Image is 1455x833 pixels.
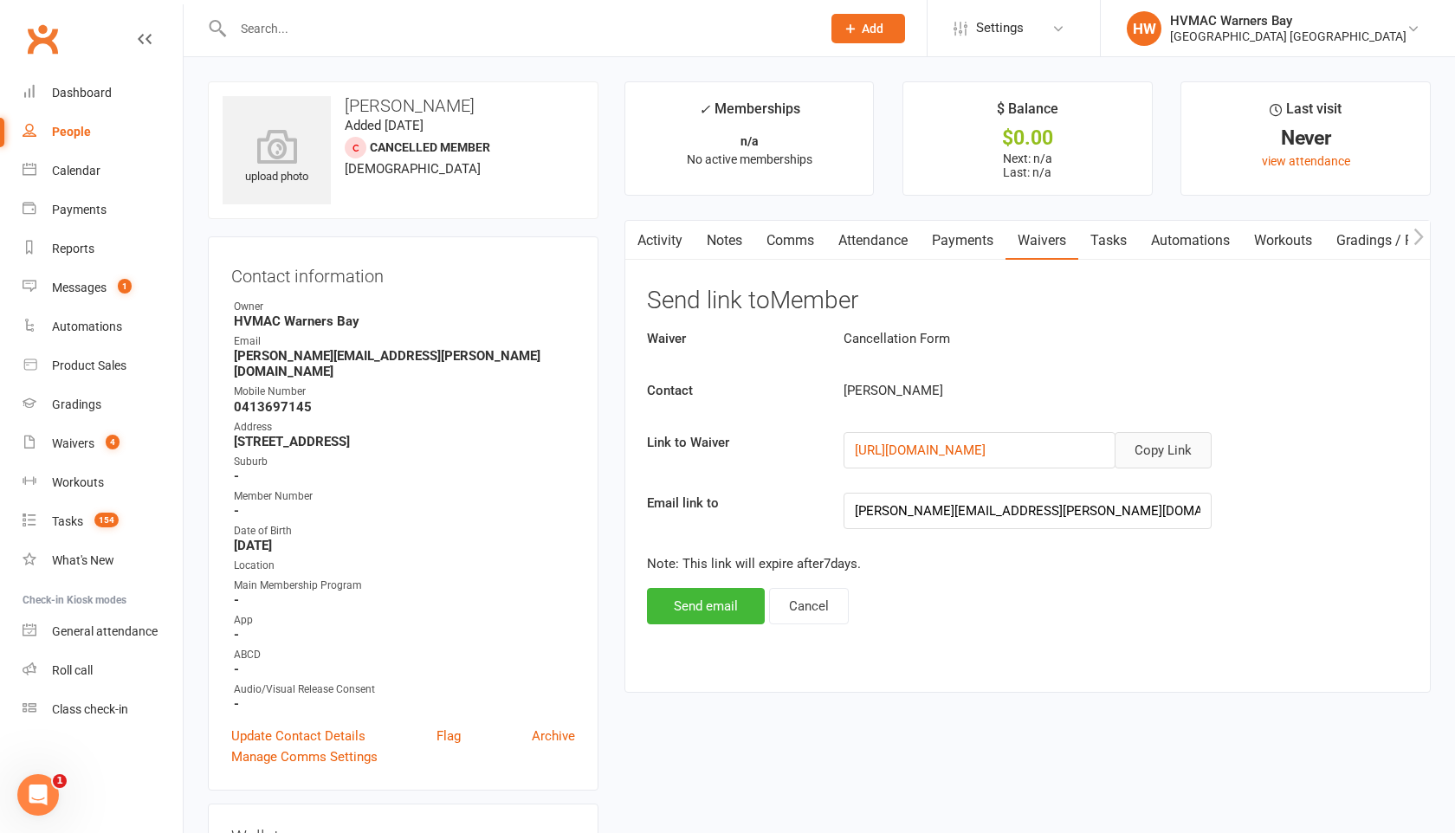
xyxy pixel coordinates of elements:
button: Cancel [769,588,849,624]
a: Workouts [23,463,183,502]
a: Reports [23,229,183,268]
div: [PERSON_NAME] [831,380,1290,401]
div: What's New [52,553,114,567]
time: Added [DATE] [345,118,424,133]
a: Payments [23,190,183,229]
a: Payments [920,221,1006,261]
button: Add [831,14,905,43]
a: Class kiosk mode [23,690,183,729]
a: Tasks [1078,221,1139,261]
div: $0.00 [919,129,1136,147]
div: HW [1127,11,1161,46]
div: App [234,612,575,629]
a: Comms [754,221,826,261]
strong: - [234,592,575,608]
div: Dashboard [52,86,112,100]
strong: - [234,503,575,519]
div: Email [234,333,575,350]
strong: [DATE] [234,538,575,553]
a: People [23,113,183,152]
a: Gradings [23,385,183,424]
div: Payments [52,203,107,216]
button: Copy Link [1115,432,1212,468]
strong: [STREET_ADDRESS] [234,434,575,449]
a: Update Contact Details [231,726,365,746]
span: No active memberships [687,152,812,166]
div: Memberships [699,98,800,130]
strong: - [234,468,575,484]
strong: 0413697145 [234,399,575,415]
div: People [52,125,91,139]
div: Date of Birth [234,523,575,539]
h3: Contact information [231,260,575,286]
a: Activity [625,221,695,261]
div: Roll call [52,663,93,677]
label: Link to Waiver [634,432,831,453]
strong: HVMAC Warners Bay [234,313,575,329]
div: Audio/Visual Release Consent [234,681,575,698]
div: Mobile Number [234,384,575,400]
a: Manage Comms Settings [231,746,378,767]
a: Product Sales [23,346,183,385]
div: Waivers [52,436,94,450]
a: Notes [695,221,754,261]
div: Workouts [52,475,104,489]
div: Main Membership Program [234,578,575,594]
h3: Send link to Member [647,287,1408,314]
div: Messages [52,281,107,294]
strong: - [234,696,575,712]
i: ✓ [699,101,710,118]
span: 1 [53,774,67,788]
label: Email link to [634,493,831,513]
div: HVMAC Warners Bay [1170,13,1406,29]
label: Contact [634,380,831,401]
strong: [PERSON_NAME][EMAIL_ADDRESS][PERSON_NAME][DOMAIN_NAME] [234,348,575,379]
div: Cancellation Form [831,328,1290,349]
input: Search... [228,16,809,41]
a: Clubworx [21,17,64,61]
div: Tasks [52,514,83,528]
span: Cancelled member [370,140,490,154]
a: Roll call [23,651,183,690]
p: Next: n/a Last: n/a [919,152,1136,179]
div: Class check-in [52,702,128,716]
h3: [PERSON_NAME] [223,96,584,115]
a: Archive [532,726,575,746]
div: Address [234,419,575,436]
a: view attendance [1262,154,1350,168]
a: Dashboard [23,74,183,113]
div: Location [234,558,575,574]
div: ABCD [234,647,575,663]
a: Automations [1139,221,1242,261]
div: Never [1197,129,1414,147]
div: General attendance [52,624,158,638]
a: Automations [23,307,183,346]
a: Messages 1 [23,268,183,307]
a: What's New [23,541,183,580]
strong: - [234,662,575,677]
p: Note: This link will expire after 7 days. [647,553,1408,574]
div: Owner [234,299,575,315]
div: Product Sales [52,358,126,372]
a: Flag [436,726,461,746]
div: Gradings [52,397,101,411]
div: Calendar [52,164,100,178]
div: $ Balance [997,98,1058,129]
div: Last visit [1270,98,1342,129]
span: Add [862,22,883,36]
a: General attendance kiosk mode [23,612,183,651]
div: Automations [52,320,122,333]
label: Waiver [634,328,831,349]
a: Waivers [1006,221,1078,261]
span: Settings [976,9,1024,48]
div: Member Number [234,488,575,505]
span: 1 [118,279,132,294]
span: [DEMOGRAPHIC_DATA] [345,161,481,177]
a: Workouts [1242,221,1324,261]
a: Tasks 154 [23,502,183,541]
div: Suburb [234,454,575,470]
strong: - [234,627,575,643]
div: [GEOGRAPHIC_DATA] [GEOGRAPHIC_DATA] [1170,29,1406,44]
iframe: Intercom live chat [17,774,59,816]
span: 4 [106,435,120,449]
